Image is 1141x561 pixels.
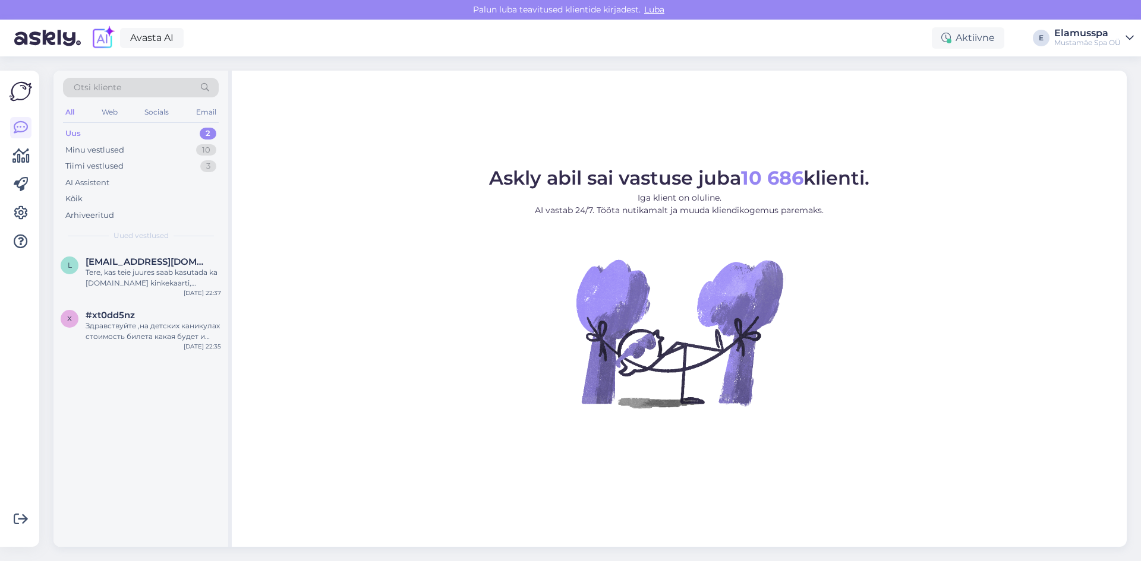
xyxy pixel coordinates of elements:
div: 3 [200,160,216,172]
div: Email [194,104,219,120]
b: 10 686 [741,166,803,189]
div: Minu vestlused [65,144,124,156]
span: #xt0dd5nz [86,310,135,321]
p: Iga klient on oluline. AI vastab 24/7. Tööta nutikamalt ja muuda kliendikogemus paremaks. [489,192,869,217]
div: Tere, kas teie juures saab kasutada ka [DOMAIN_NAME] kinkekaarti, päevaseks külastuseks? [86,267,221,289]
a: Avasta AI [120,28,184,48]
div: AI Assistent [65,177,109,189]
div: Aktiivne [932,27,1004,49]
div: Arhiveeritud [65,210,114,221]
span: Uued vestlused [114,230,169,241]
div: [DATE] 22:35 [184,342,221,351]
span: Luba [641,4,668,15]
img: explore-ai [90,26,115,50]
img: Askly Logo [10,80,32,103]
div: [DATE] 22:37 [184,289,221,297]
span: Otsi kliente [74,81,121,94]
div: E [1033,30,1049,46]
img: No Chat active [572,226,786,440]
div: Elamusspa [1054,28,1121,38]
div: Socials [142,104,171,120]
span: Askly abil sai vastuse juba klienti. [489,166,869,189]
div: Uus [65,128,81,140]
span: liishunt25@gmail.com [86,256,209,267]
div: Web [99,104,120,120]
div: 2 [200,128,216,140]
div: 10 [196,144,216,156]
span: l [68,261,72,270]
div: Tiimi vestlused [65,160,124,172]
div: Mustamäe Spa OÜ [1054,38,1121,47]
a: ElamusspaMustamäe Spa OÜ [1054,28,1134,47]
div: All [63,104,77,120]
div: Здравствуйте ,на детских каникулах стоимость билета какая будет и сколько по времени посещение спа [86,321,221,342]
span: x [67,314,72,323]
div: Kõik [65,193,83,205]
